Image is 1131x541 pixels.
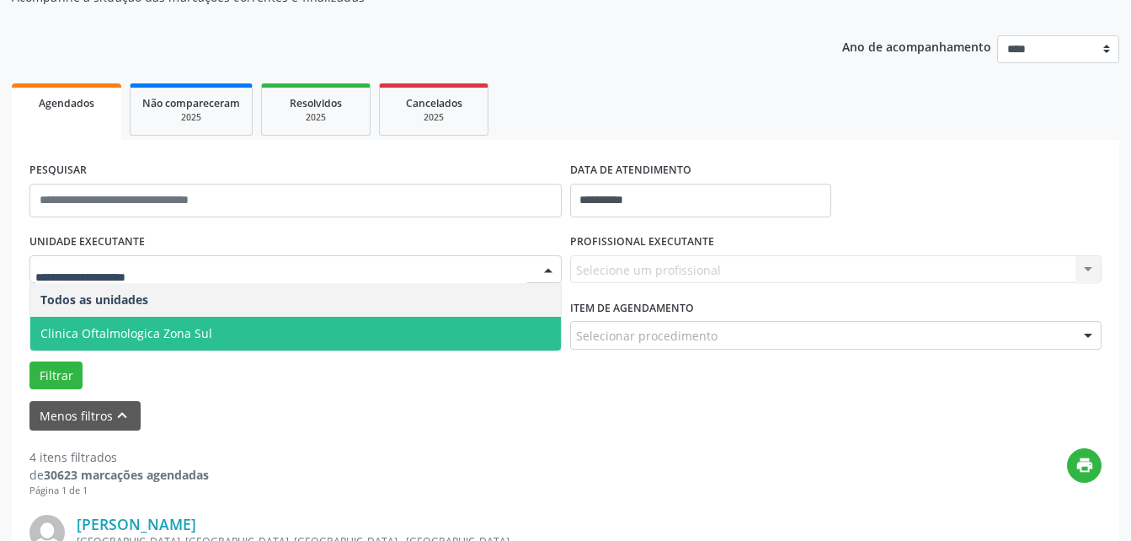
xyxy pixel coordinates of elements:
[842,35,991,56] p: Ano de acompanhamento
[1067,448,1102,483] button: print
[392,111,476,124] div: 2025
[142,111,240,124] div: 2025
[406,96,462,110] span: Cancelados
[44,467,209,483] strong: 30623 marcações agendadas
[576,327,718,345] span: Selecionar procedimento
[29,362,83,390] button: Filtrar
[29,448,209,466] div: 4 itens filtrados
[113,406,131,425] i: keyboard_arrow_up
[29,401,141,431] button: Menos filtroskeyboard_arrow_up
[570,229,714,255] label: PROFISSIONAL EXECUTANTE
[40,292,148,308] span: Todos as unidades
[29,229,145,255] label: UNIDADE EXECUTANTE
[40,325,212,341] span: Clinica Oftalmologica Zona Sul
[29,158,87,184] label: PESQUISAR
[570,158,691,184] label: DATA DE ATENDIMENTO
[274,111,358,124] div: 2025
[142,96,240,110] span: Não compareceram
[29,466,209,484] div: de
[570,295,694,321] label: Item de agendamento
[77,515,196,533] a: [PERSON_NAME]
[29,484,209,498] div: Página 1 de 1
[290,96,342,110] span: Resolvidos
[39,96,94,110] span: Agendados
[1075,456,1094,474] i: print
